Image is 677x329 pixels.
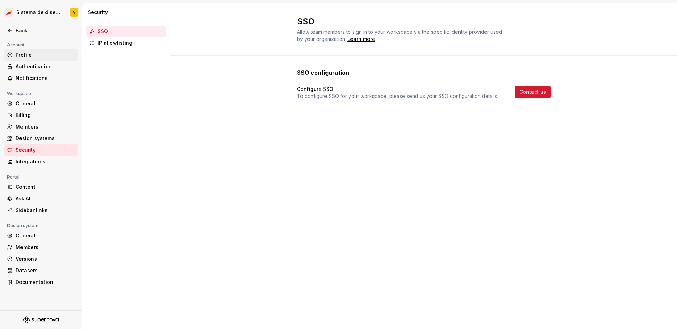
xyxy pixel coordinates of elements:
[4,49,78,61] a: Profile
[16,158,75,165] div: Integrations
[16,184,75,191] div: Content
[16,9,61,16] div: Sistema de diseño Iberia
[297,68,349,77] h3: SSO configuration
[16,51,75,58] div: Profile
[88,9,167,16] div: Security
[4,41,27,49] div: Account
[4,25,78,36] a: Back
[297,29,504,42] span: Allow team members to sign in to your workspace via the specific identity provider used by your o...
[73,10,75,15] div: V
[4,144,78,156] a: Security
[4,222,41,230] div: Design system
[16,63,75,70] div: Authentication
[515,86,551,98] a: Contact us
[4,242,78,253] a: Members
[98,28,163,35] div: SSO
[16,207,75,214] div: Sidebar links
[297,93,498,100] p: To configure SSO for your workspace, please send us your SSO configuration details.
[16,75,75,82] div: Notifications
[4,205,78,216] a: Sidebar links
[16,135,75,142] div: Design systems
[16,279,75,286] div: Documentation
[4,89,34,98] div: Workspace
[4,133,78,144] a: Design systems
[86,26,166,37] a: SSO
[4,193,78,204] a: Ask AI
[4,61,78,72] a: Authentication
[16,244,75,251] div: Members
[16,267,75,274] div: Datasets
[4,253,78,265] a: Versions
[4,265,78,276] a: Datasets
[347,36,375,43] a: Learn more
[16,123,75,130] div: Members
[4,73,78,84] a: Notifications
[297,86,333,93] h4: Configure SSO
[16,100,75,107] div: General
[86,37,166,49] a: IP allowlisting
[4,121,78,132] a: Members
[16,195,75,202] div: Ask AI
[4,98,78,109] a: General
[98,39,163,46] div: IP allowlisting
[16,255,75,262] div: Versions
[16,112,75,119] div: Billing
[5,8,13,17] img: 55604660-494d-44a9-beb2-692398e9940a.png
[4,277,78,288] a: Documentation
[4,156,78,167] a: Integrations
[346,37,376,42] span: .
[16,147,75,154] div: Security
[4,181,78,193] a: Content
[23,316,59,323] svg: Supernova Logo
[16,232,75,239] div: General
[16,27,75,34] div: Back
[1,5,80,20] button: Sistema de diseño IberiaV
[4,110,78,121] a: Billing
[4,230,78,241] a: General
[297,16,542,27] h2: SSO
[4,173,22,181] div: Portal
[519,88,546,95] span: Contact us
